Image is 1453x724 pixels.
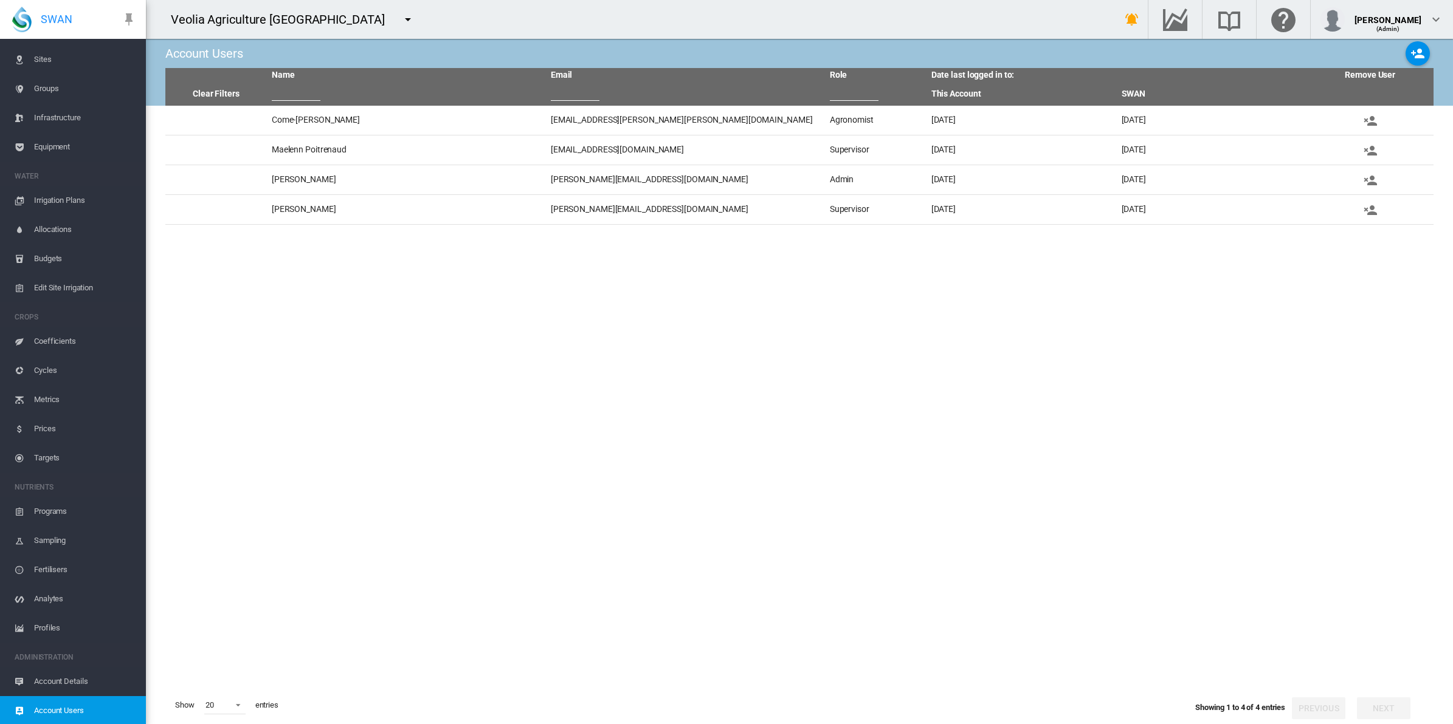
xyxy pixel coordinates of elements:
[1344,109,1397,131] button: Remove user from this account
[1410,46,1425,61] md-icon: icon-account-plus
[927,68,1307,83] th: Date last logged in to:
[927,106,1117,135] td: [DATE]
[165,45,243,62] div: Account Users
[1363,143,1378,158] md-icon: icon-account-remove
[171,11,395,28] div: Veolia Agriculture [GEOGRAPHIC_DATA]
[1122,89,1146,98] a: SWAN
[830,70,847,80] a: Role
[1344,169,1397,191] button: Remove user from this account
[34,45,136,74] span: Sites
[267,106,546,135] td: Come-[PERSON_NAME]
[34,414,136,443] span: Prices
[1120,7,1144,32] button: icon-bell-ring
[551,70,573,80] a: Email
[546,165,825,194] td: [PERSON_NAME][EMAIL_ADDRESS][DOMAIN_NAME]
[170,695,199,715] span: Show
[1355,9,1421,21] div: [PERSON_NAME]
[34,443,136,473] span: Targets
[931,89,981,98] a: This Account
[825,106,927,135] td: Agronomist
[15,166,136,186] span: WATER
[267,135,546,165] td: Maelenn Poitrenaud
[165,195,1434,225] tr: [PERSON_NAME] [PERSON_NAME][EMAIL_ADDRESS][DOMAIN_NAME] Supervisor [DATE] [DATE] Remove user from...
[34,103,136,132] span: Infrastructure
[34,667,136,696] span: Account Details
[34,74,136,103] span: Groups
[34,327,136,356] span: Coefficients
[34,584,136,613] span: Analytes
[1161,12,1190,27] md-icon: Go to the Data Hub
[401,12,415,27] md-icon: icon-menu-down
[15,307,136,327] span: CROPS
[1117,165,1307,194] td: [DATE]
[193,89,240,98] a: Clear Filters
[1320,7,1345,32] img: profile.jpg
[267,165,546,194] td: [PERSON_NAME]
[165,165,1434,195] tr: [PERSON_NAME] [PERSON_NAME][EMAIL_ADDRESS][DOMAIN_NAME] Admin [DATE] [DATE] Remove user from this...
[1306,68,1434,83] th: Remove User
[12,7,32,32] img: SWAN-Landscape-Logo-Colour-drop.png
[41,12,72,27] span: SWAN
[34,244,136,273] span: Budgets
[1357,697,1410,719] button: Next
[165,106,1434,135] tr: Come-[PERSON_NAME] [EMAIL_ADDRESS][PERSON_NAME][PERSON_NAME][DOMAIN_NAME] Agronomist [DATE] [DATE...
[546,135,825,165] td: [EMAIL_ADDRESS][DOMAIN_NAME]
[825,195,927,224] td: Supervisor
[1215,12,1244,27] md-icon: Search the knowledge base
[165,135,1434,165] tr: Maelenn Poitrenaud [EMAIL_ADDRESS][DOMAIN_NAME] Supervisor [DATE] [DATE] Remove user from this ac...
[1117,195,1307,224] td: [DATE]
[1117,106,1307,135] td: [DATE]
[34,497,136,526] span: Programs
[1344,199,1397,220] button: Remove user from this account
[1406,41,1430,66] button: Add new user to this account
[1363,173,1378,188] md-icon: icon-account-remove
[546,106,825,135] td: [EMAIL_ADDRESS][PERSON_NAME][PERSON_NAME][DOMAIN_NAME]
[1125,12,1139,27] md-icon: icon-bell-ring
[1429,12,1443,27] md-icon: icon-chevron-down
[34,273,136,302] span: Edit Site Irrigation
[927,195,1117,224] td: [DATE]
[396,7,420,32] button: icon-menu-down
[34,356,136,385] span: Cycles
[34,385,136,414] span: Metrics
[927,165,1117,194] td: [DATE]
[122,12,136,27] md-icon: icon-pin
[15,647,136,667] span: ADMINISTRATION
[1363,114,1378,128] md-icon: icon-account-remove
[34,186,136,215] span: Irrigation Plans
[1269,12,1298,27] md-icon: Click here for help
[34,555,136,584] span: Fertilisers
[1376,26,1400,32] span: (Admin)
[267,195,546,224] td: [PERSON_NAME]
[15,477,136,497] span: NUTRIENTS
[250,695,283,715] span: entries
[1117,135,1307,165] td: [DATE]
[205,700,214,709] div: 20
[927,135,1117,165] td: [DATE]
[1292,697,1345,719] button: Previous
[825,135,927,165] td: Supervisor
[1363,203,1378,217] md-icon: icon-account-remove
[1195,703,1285,712] span: Showing 1 to 4 of 4 entries
[272,70,295,80] a: Name
[34,215,136,244] span: Allocations
[825,165,927,194] td: Admin
[1344,139,1397,161] button: Remove user from this account
[34,132,136,162] span: Equipment
[546,195,825,224] td: [PERSON_NAME][EMAIL_ADDRESS][DOMAIN_NAME]
[34,526,136,555] span: Sampling
[34,613,136,643] span: Profiles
